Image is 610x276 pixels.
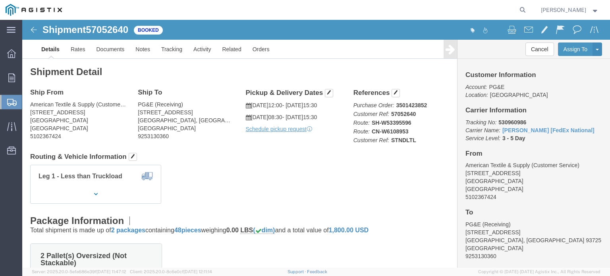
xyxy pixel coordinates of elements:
a: Feedback [307,269,327,274]
span: Server: 2025.20.0-5efa686e39f [32,269,126,274]
span: Client: 2025.20.0-8c6e0cf [130,269,212,274]
iframe: FS Legacy Container [22,20,610,268]
span: [DATE] 11:47:12 [97,269,126,274]
img: logo [6,4,62,16]
span: Zachary Curliano [541,6,586,14]
a: Support [288,269,307,274]
span: [DATE] 12:11:14 [183,269,212,274]
span: Copyright © [DATE]-[DATE] Agistix Inc., All Rights Reserved [478,268,600,275]
button: [PERSON_NAME] [541,5,599,15]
